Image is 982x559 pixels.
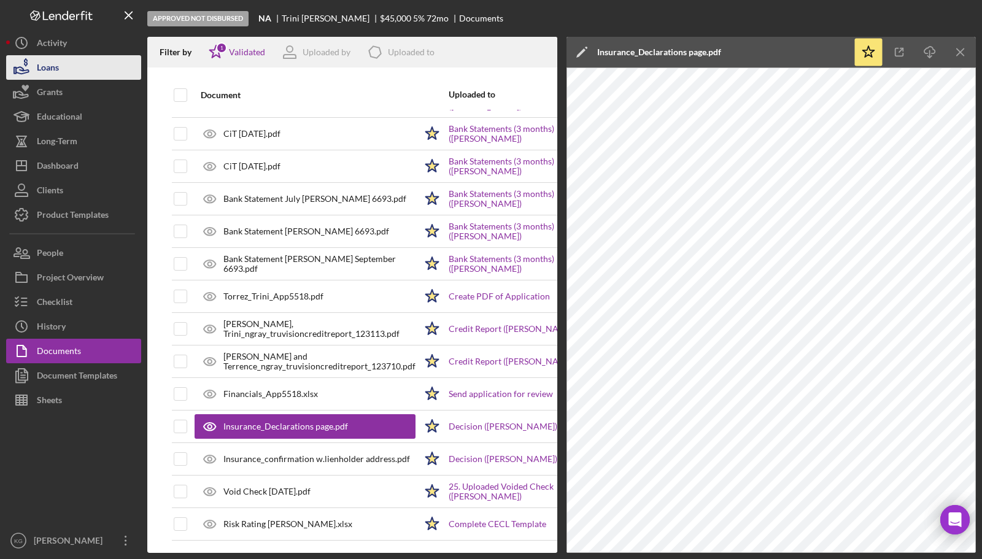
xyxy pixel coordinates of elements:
a: 25. Uploaded Voided Check ([PERSON_NAME]) [449,482,602,501]
div: Activity [37,31,67,58]
div: Insurance_Declarations page.pdf [223,422,348,431]
div: Documents [459,13,503,23]
button: Loans [6,55,141,80]
div: Filter by [160,47,201,57]
div: $45,000 [380,13,411,23]
div: People [37,241,63,268]
button: Long-Term [6,129,141,153]
div: Validated [229,47,265,57]
div: Approved Not Disbursed [147,11,249,26]
div: Dashboard [37,153,79,181]
a: Complete CECL Template [449,519,546,529]
div: Checklist [37,290,72,317]
button: History [6,314,141,339]
div: Bank Statement [PERSON_NAME] 6693.pdf [223,226,389,236]
div: Document [201,90,416,100]
a: Create PDF of Application [449,291,550,301]
div: 1 [216,42,227,53]
div: History [37,314,66,342]
div: Grants [37,80,63,107]
a: Credit Report ([PERSON_NAME]) [449,357,576,366]
a: Decision ([PERSON_NAME]) [449,422,557,431]
button: Activity [6,31,141,55]
div: Project Overview [37,265,104,293]
text: KG [14,538,23,544]
a: Bank Statements (3 months) ([PERSON_NAME]) [449,222,602,241]
button: People [6,241,141,265]
div: Void Check [DATE].pdf [223,487,311,496]
div: Clients [37,178,63,206]
div: Torrez_Trini_App5518.pdf [223,291,323,301]
button: Dashboard [6,153,141,178]
a: Bank Statements (3 months) ([PERSON_NAME]) [449,189,602,209]
div: CiT [DATE].pdf [223,129,280,139]
a: Bank Statements (3 months) ([PERSON_NAME]) [449,254,602,274]
div: Bank Statement [PERSON_NAME] September 6693.pdf [223,254,416,274]
button: Product Templates [6,202,141,227]
div: Trini [PERSON_NAME] [282,13,380,23]
div: Uploaded to [388,47,435,57]
div: Educational [37,104,82,132]
div: Loans [37,55,59,83]
div: Document Templates [37,363,117,391]
a: Bank Statements (3 months) ([PERSON_NAME]) [449,156,602,176]
a: Credit Report ([PERSON_NAME]) [449,324,576,334]
button: Project Overview [6,265,141,290]
button: Clients [6,178,141,202]
div: [PERSON_NAME] and Terrence_ngray_truvisioncreditreport_123710.pdf [223,352,416,371]
div: Insurance_Declarations page.pdf [597,47,721,57]
button: Sheets [6,388,141,412]
div: Bank Statement July [PERSON_NAME] 6693.pdf [223,194,406,204]
a: Decision ([PERSON_NAME]) [449,454,557,464]
div: Insurance_confirmation w.lienholder address.pdf [223,454,410,464]
div: Uploaded by [303,47,350,57]
div: CiT [DATE].pdf [223,161,280,171]
div: [PERSON_NAME], Trini_ngray_truvisioncreditreport_123113.pdf [223,319,416,339]
button: Documents [6,339,141,363]
div: [PERSON_NAME] [31,528,110,556]
div: Open Intercom Messenger [940,505,970,534]
div: Sheets [37,388,62,415]
b: NA [258,13,271,23]
button: Document Templates [6,363,141,388]
a: Bank Statements (3 months) ([PERSON_NAME]) [449,124,602,144]
div: Documents [37,339,81,366]
div: Financials_App5518.xlsx [223,389,318,399]
div: 72 mo [427,13,449,23]
button: Educational [6,104,141,129]
div: Uploaded to [449,90,525,99]
div: Risk Rating [PERSON_NAME].xlsx [223,519,352,529]
button: Grants [6,80,141,104]
div: Long-Term [37,129,77,156]
div: Product Templates [37,202,109,230]
div: 5 % [413,13,425,23]
a: Send application for review [449,389,553,399]
button: KG[PERSON_NAME] [6,528,141,553]
button: Checklist [6,290,141,314]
